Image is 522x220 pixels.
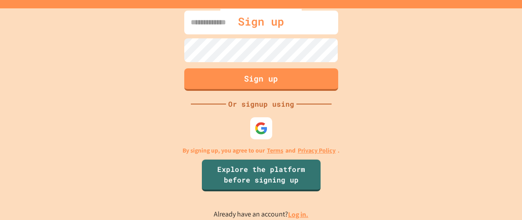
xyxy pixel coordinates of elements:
[255,122,268,135] img: google-icon.svg
[214,209,308,220] p: Already have an account?
[184,68,338,91] button: Sign up
[288,210,308,219] a: Log in.
[226,99,296,109] div: Or signup using
[202,160,321,191] a: Explore the platform before signing up
[220,9,302,34] div: Sign up
[267,146,283,155] a: Terms
[298,146,336,155] a: Privacy Policy
[183,146,339,155] p: By signing up, you agree to our and .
